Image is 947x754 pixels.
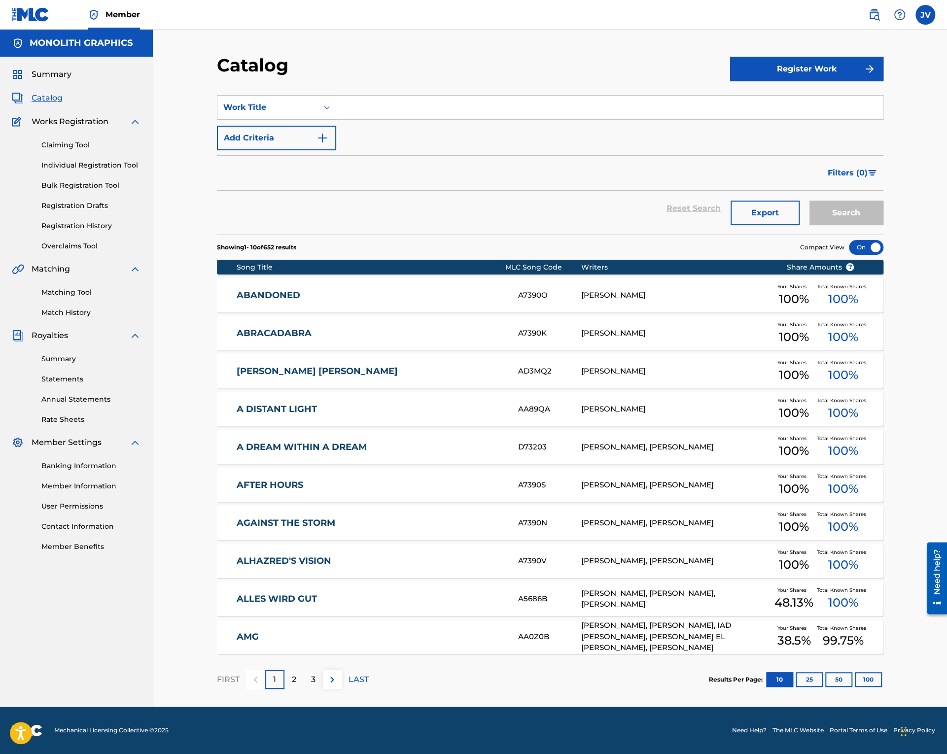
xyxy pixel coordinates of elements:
button: 10 [766,672,793,687]
div: AA0Z0B [518,631,581,643]
span: 99.75 % [823,632,864,650]
a: Contact Information [41,521,141,532]
p: 1 [273,674,276,685]
a: Bulk Registration Tool [41,180,141,191]
p: FIRST [217,674,240,685]
span: 100 % [828,442,858,460]
p: Showing 1 - 10 of 652 results [217,243,296,252]
span: Total Known Shares [816,321,870,328]
span: 100 % [779,366,809,384]
p: LAST [349,674,369,685]
div: User Menu [915,5,935,25]
img: expand [129,263,141,275]
span: Your Shares [777,283,810,290]
img: filter [868,170,877,176]
a: CatalogCatalog [12,92,63,104]
form: Search Form [217,95,883,235]
button: Register Work [730,57,883,81]
img: Matching [12,263,24,275]
span: 100 % [828,366,858,384]
span: Your Shares [777,359,810,366]
a: ABANDONED [237,290,505,301]
div: A7390N [518,517,581,529]
a: Registration Drafts [41,201,141,211]
span: 100 % [828,594,858,612]
span: Filters ( 0 ) [828,167,868,179]
a: AFTER HOURS [237,480,505,491]
button: 100 [855,672,882,687]
div: Work Title [223,102,312,113]
div: Writers [581,262,771,273]
span: Member [105,9,140,20]
div: A7390S [518,480,581,491]
span: Your Shares [777,435,810,442]
img: help [894,9,906,21]
div: MLC Song Code [505,262,581,273]
img: Catalog [12,92,24,104]
a: Overclaims Tool [41,241,141,251]
a: A DREAM WITHIN A DREAM [237,442,505,453]
img: right [326,674,338,685]
a: Annual Statements [41,394,141,405]
span: 100 % [779,290,809,308]
span: Member Settings [32,437,102,448]
img: Member Settings [12,437,24,448]
span: 100 % [779,404,809,422]
span: 100 % [779,328,809,346]
a: Statements [41,374,141,384]
a: Privacy Policy [893,726,935,735]
a: Match History [41,308,141,318]
span: Your Shares [777,397,810,404]
span: Summary [32,69,71,80]
span: 38.5 % [777,632,810,650]
a: Portal Terms of Use [830,726,887,735]
span: Works Registration [32,116,108,128]
a: Rate Sheets [41,414,141,425]
span: Your Shares [777,624,810,632]
h5: MONOLITH GRAPHICS [30,37,133,49]
span: ? [846,263,854,271]
img: search [868,9,880,21]
span: 100 % [828,404,858,422]
span: 100 % [779,556,809,574]
span: Total Known Shares [816,586,870,594]
span: Total Known Shares [816,397,870,404]
a: Banking Information [41,461,141,471]
div: [PERSON_NAME] [581,328,771,339]
span: Total Known Shares [816,283,870,290]
span: Mechanical Licensing Collective © 2025 [54,726,169,735]
div: Help [890,5,910,25]
span: Your Shares [777,321,810,328]
img: 9d2ae6d4665cec9f34b9.svg [316,132,328,144]
div: [PERSON_NAME], [PERSON_NAME] [581,480,771,491]
div: Song Title [237,262,505,273]
div: [PERSON_NAME] [581,404,771,415]
div: [PERSON_NAME], [PERSON_NAME], [PERSON_NAME] [581,588,771,610]
button: 25 [796,672,823,687]
button: Export [731,201,800,225]
a: Member Benefits [41,542,141,552]
span: 100 % [828,290,858,308]
div: AD3MQ2 [518,366,581,377]
a: AMG [237,631,505,643]
span: Matching [32,263,70,275]
span: Your Shares [777,586,810,594]
div: A7390O [518,290,581,301]
div: A5686B [518,593,581,605]
a: ABRACADABRA [237,328,505,339]
a: Claiming Tool [41,140,141,150]
a: ALHAZRED'S VISION [237,555,505,567]
img: MLC Logo [12,7,50,22]
span: 100 % [828,556,858,574]
img: logo [12,724,42,736]
span: Royalties [32,330,68,342]
a: AGAINST THE STORM [237,517,505,529]
h2: Catalog [217,54,293,76]
a: ALLES WIRD GUT [237,593,505,605]
span: 100 % [828,480,858,498]
div: AA89QA [518,404,581,415]
span: Total Known Shares [816,435,870,442]
span: 100 % [828,518,858,536]
span: 100 % [779,442,809,460]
